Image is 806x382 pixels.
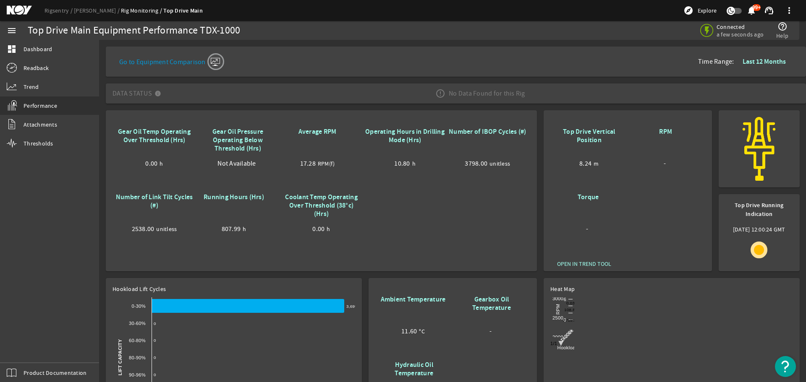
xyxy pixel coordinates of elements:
[106,83,806,104] mat-expansion-panel-header: Data StatusNo Data Found for this Rig
[557,345,588,350] text: Hookload (kg)
[44,7,74,14] a: Rigsentry
[552,296,563,301] text: 3000
[489,159,510,168] span: unitless
[7,26,17,36] mat-icon: menu
[564,307,581,312] text: 108.85 h
[594,159,599,168] span: m
[121,7,163,14] a: Rig Monitoring
[717,23,764,31] span: Connected
[564,317,566,322] text: 0
[735,201,783,218] b: Top Drive Running Indication
[564,297,566,302] text: 6
[131,304,146,309] text: 0-30%
[465,159,487,168] span: 3798.00
[419,327,425,335] span: °C
[129,338,146,343] text: 60-80%
[664,159,666,168] span: -
[401,327,417,335] span: 11.60
[566,301,578,305] text: 0.03 h
[204,192,264,201] b: Running Hours (Hrs)
[394,159,410,168] span: 10.80
[160,159,163,168] span: h
[28,26,240,35] div: Top Drive Main Equipment Performance TDX-1000
[449,127,526,136] b: Number of IBOP Cycles (#)
[24,369,86,377] span: Product Documentation
[736,54,793,69] button: Last 12 Months
[557,260,611,268] span: OPEN IN TREND TOOL
[550,285,575,293] span: Heat Map
[775,356,796,377] button: Open Resource Center
[550,341,557,346] text: 1/1
[412,159,416,168] span: h
[74,7,121,14] a: [PERSON_NAME]
[743,57,786,66] b: Last 12 Months
[579,159,591,168] span: 8.24
[7,44,17,54] mat-icon: dashboard
[24,120,57,129] span: Attachments
[777,21,788,31] mat-icon: help_outline
[747,6,756,15] button: 99+
[217,159,256,168] span: Not Available
[129,321,146,326] text: 30-60%
[717,31,764,38] span: a few seconds ago
[113,82,165,105] mat-panel-title: Data Status
[552,335,563,340] text: 2000
[24,139,53,148] span: Thresholds
[154,338,156,343] text: 0
[680,4,720,17] button: Explore
[746,5,756,16] mat-icon: notifications
[578,192,599,201] b: Torque
[154,355,156,360] text: 0
[764,5,774,16] mat-icon: support_agent
[381,295,446,304] b: Ambient Temperature
[489,327,492,335] span: -
[24,83,39,91] span: Trend
[24,64,49,72] span: Readback
[129,355,146,360] text: 80-90%
[312,225,324,233] span: 0.00
[163,7,203,15] a: Top Drive Main
[725,117,793,181] img: rigsentry-icon-topdrive.png
[586,225,588,233] span: -
[327,225,330,233] span: h
[300,159,316,168] span: 17.28
[222,225,241,233] span: 807.99
[285,192,358,218] b: Coolant Temp Operating Over Threshold (38°c) (Hrs)
[129,372,146,377] text: 90-96%
[472,295,511,312] b: Gearbox Oil Temperature
[733,225,785,235] span: [DATE] 12:00:24 GMT
[395,360,433,377] b: Hydraulic Oil Temperature
[156,225,177,233] span: unitless
[550,256,618,271] button: OPEN IN TREND TOOL
[555,304,560,315] text: RPM
[563,127,615,144] b: Top Drive Vertical Position
[154,321,156,326] text: 0
[698,54,799,69] div: Time Range:
[559,328,574,343] text: 1400k+
[116,192,193,210] b: Number of Link Tilt Cycles (#)
[119,52,222,68] a: Go to Equipment Comparison
[24,45,52,53] span: Dashboard
[212,127,263,153] b: Gear Oil Pressure Operating Below Threshold (Hrs)
[318,159,335,168] span: RPM(f)
[346,304,357,309] text: 3,699
[154,372,156,377] text: 0
[243,225,246,233] span: h
[145,159,157,168] span: 0.00
[118,127,191,144] b: Gear Oil Temp Operating Over Threshold (Hrs)
[429,82,532,105] div: No Data Found for this Rig
[779,0,799,21] button: more_vert
[698,6,717,15] span: Explore
[365,127,445,144] b: Operating Hours in Drilling Mode (Hrs)
[563,318,582,322] text: 2759.38 h
[683,5,693,16] mat-icon: explore
[298,127,337,136] b: Average RPM
[776,31,788,40] span: Help
[552,315,563,320] text: 2500
[132,225,154,233] span: 2538.00
[659,127,672,136] b: RPM
[118,339,123,376] text: Lift Capacity
[24,101,57,110] span: Performance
